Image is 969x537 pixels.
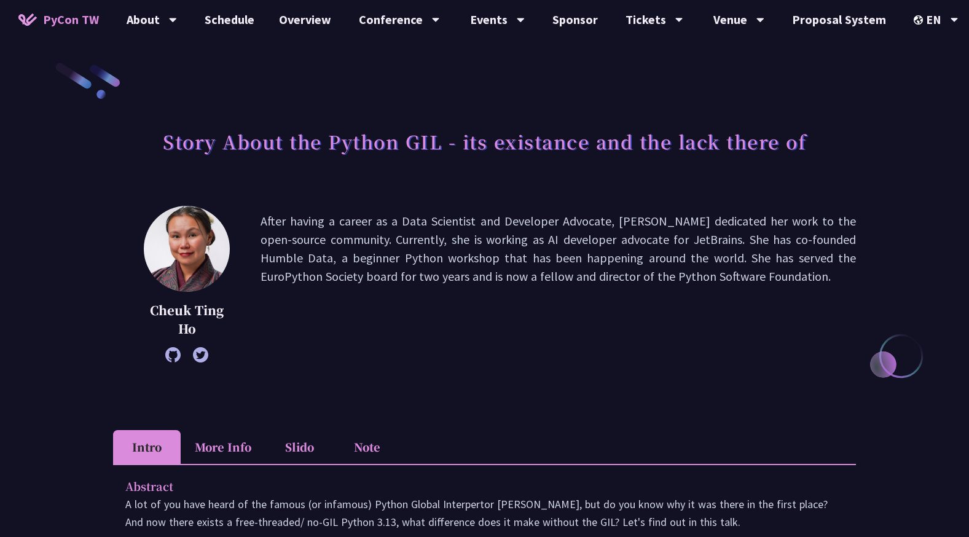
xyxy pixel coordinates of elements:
p: Abstract [125,477,819,495]
p: After having a career as a Data Scientist and Developer Advocate, [PERSON_NAME] dedicated her wor... [261,212,856,356]
img: Cheuk Ting Ho [144,206,230,292]
p: Cheuk Ting Ho [144,301,230,338]
a: PyCon TW [6,4,111,35]
span: PyCon TW [43,10,99,29]
img: Locale Icon [914,15,926,25]
h1: Story About the Python GIL - its existance and the lack there of [163,123,806,160]
li: Intro [113,430,181,464]
li: More Info [181,430,265,464]
li: Note [333,430,401,464]
img: Home icon of PyCon TW 2025 [18,14,37,26]
p: A lot of you have heard of the famous (or infamous) Python Global Interpertor [PERSON_NAME], but ... [125,495,844,531]
li: Slido [265,430,333,464]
